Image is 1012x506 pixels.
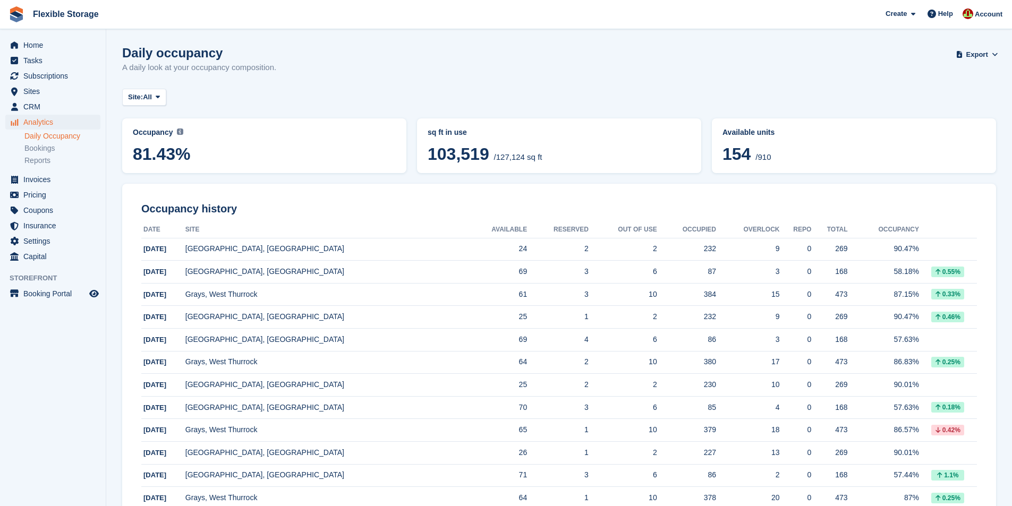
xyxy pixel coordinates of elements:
td: 2 [527,351,589,374]
img: David Jones [963,8,973,19]
p: A daily look at your occupancy composition. [122,62,276,74]
a: Reports [24,156,100,166]
div: 0 [780,356,812,367]
td: 1 [527,306,589,329]
div: 0.42% [931,425,964,435]
div: 1.1% [931,470,964,481]
span: Booking Portal [23,286,87,301]
td: 90.01% [848,442,919,465]
th: Available [465,221,528,238]
span: Export [966,49,988,60]
span: Occupancy [133,128,173,136]
div: 0 [780,243,812,254]
td: 1 [527,442,589,465]
div: 232 [657,243,716,254]
abbr: Current percentage of sq ft occupied [133,127,396,138]
a: menu [5,53,100,68]
span: [DATE] [143,404,166,411]
div: 13 [716,447,780,458]
td: 86.83% [848,351,919,374]
span: [DATE] [143,381,166,389]
span: [DATE] [143,358,166,366]
td: 168 [811,396,847,419]
div: 87 [657,266,716,277]
span: [DATE] [143,471,166,479]
div: 378 [657,492,716,503]
td: 65 [465,419,528,442]
span: Account [975,9,1002,20]
span: Create [886,8,907,19]
div: 384 [657,289,716,300]
a: menu [5,172,100,187]
span: Invoices [23,172,87,187]
th: Occupancy [848,221,919,238]
td: 6 [589,396,657,419]
img: icon-info-grey-7440780725fd019a000dd9b08b2336e03edf1995a4989e88bcd33f0948082b44.svg [177,128,183,135]
td: 2 [589,442,657,465]
th: Occupied [657,221,716,238]
span: /127,124 sq ft [494,152,542,161]
td: 269 [811,374,847,397]
div: 379 [657,424,716,435]
span: [DATE] [143,268,166,276]
span: [DATE] [143,290,166,298]
div: 86 [657,334,716,345]
span: 154 [722,144,751,164]
td: 25 [465,306,528,329]
td: 90.01% [848,374,919,397]
th: Date [141,221,185,238]
span: Capital [23,249,87,264]
span: Sites [23,84,87,99]
td: 473 [811,283,847,306]
td: 1 [527,419,589,442]
a: menu [5,218,100,233]
a: menu [5,286,100,301]
td: 2 [527,238,589,261]
td: 26 [465,442,528,465]
span: Storefront [10,273,106,284]
td: Grays, West Thurrock [185,351,465,374]
span: Subscriptions [23,68,87,83]
td: 2 [589,306,657,329]
td: 87.15% [848,283,919,306]
div: 0.18% [931,402,964,413]
div: 86 [657,469,716,481]
a: menu [5,187,100,202]
td: 69 [465,329,528,351]
span: [DATE] [143,245,166,253]
a: menu [5,99,100,114]
td: 10 [589,419,657,442]
div: 0 [780,424,812,435]
th: Repo [780,221,812,238]
td: 70 [465,396,528,419]
a: menu [5,115,100,130]
span: Analytics [23,115,87,130]
div: 9 [716,311,780,322]
span: Tasks [23,53,87,68]
td: 25 [465,374,528,397]
td: [GEOGRAPHIC_DATA], [GEOGRAPHIC_DATA] [185,306,465,329]
th: Site [185,221,465,238]
span: 103,519 [428,144,489,164]
td: Grays, West Thurrock [185,283,465,306]
div: 0 [780,469,812,481]
div: 3 [716,334,780,345]
div: 227 [657,447,716,458]
span: 81.43% [133,144,396,164]
th: Out of Use [589,221,657,238]
div: 0 [780,447,812,458]
th: Reserved [527,221,589,238]
td: 3 [527,283,589,306]
span: Pricing [23,187,87,202]
abbr: Current percentage of units occupied or overlocked [722,127,985,138]
span: Settings [23,234,87,248]
a: menu [5,84,100,99]
td: 269 [811,442,847,465]
div: 4 [716,402,780,413]
button: Export [958,46,996,63]
td: 2 [589,374,657,397]
td: 4 [527,329,589,351]
td: 168 [811,329,847,351]
th: Total [811,221,847,238]
div: 85 [657,402,716,413]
